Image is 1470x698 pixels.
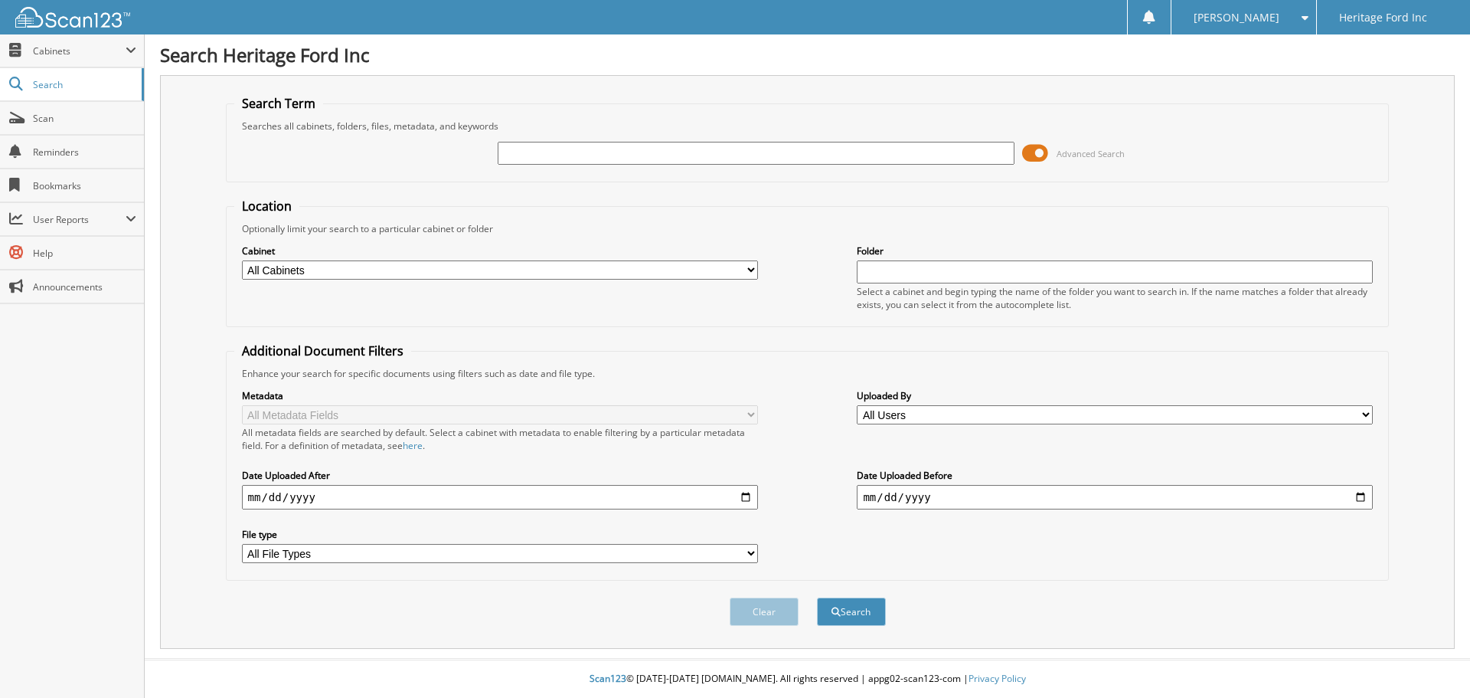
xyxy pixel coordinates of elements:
[1057,148,1125,159] span: Advanced Search
[857,469,1373,482] label: Date Uploaded Before
[857,285,1373,311] div: Select a cabinet and begin typing the name of the folder you want to search in. If the name match...
[242,244,758,257] label: Cabinet
[33,280,136,293] span: Announcements
[242,485,758,510] input: start
[33,179,136,192] span: Bookmarks
[234,222,1381,235] div: Optionally limit your search to a particular cabinet or folder
[817,598,886,626] button: Search
[234,198,299,215] legend: Location
[33,213,126,226] span: User Reports
[234,367,1381,380] div: Enhance your search for specific documents using filters such as date and file type.
[1194,13,1279,22] span: [PERSON_NAME]
[242,426,758,452] div: All metadata fields are searched by default. Select a cabinet with metadata to enable filtering b...
[857,244,1373,257] label: Folder
[969,672,1026,685] a: Privacy Policy
[160,42,1455,67] h1: Search Heritage Ford Inc
[33,44,126,57] span: Cabinets
[242,469,758,482] label: Date Uploaded After
[857,389,1373,402] label: Uploaded By
[15,7,130,28] img: scan123-logo-white.svg
[33,146,136,159] span: Reminders
[234,95,323,112] legend: Search Term
[857,485,1373,510] input: end
[234,120,1381,133] div: Searches all cabinets, folders, files, metadata, and keywords
[33,112,136,125] span: Scan
[730,598,799,626] button: Clear
[234,342,411,359] legend: Additional Document Filters
[33,78,134,91] span: Search
[242,528,758,541] label: File type
[33,247,136,260] span: Help
[1339,13,1427,22] span: Heritage Ford Inc
[590,672,626,685] span: Scan123
[403,439,423,452] a: here
[145,660,1470,698] div: © [DATE]-[DATE] [DOMAIN_NAME]. All rights reserved | appg02-scan123-com |
[242,389,758,402] label: Metadata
